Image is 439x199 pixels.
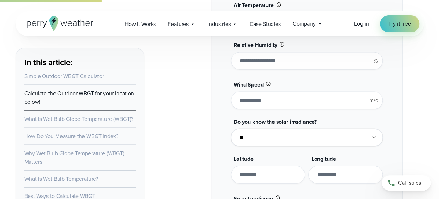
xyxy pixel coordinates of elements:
[168,20,189,28] span: Features
[354,20,369,28] a: Log in
[380,15,419,32] a: Try it free
[119,17,162,31] a: How it Works
[234,41,277,49] span: Relative Humidity
[234,1,274,9] span: Air Temperature
[398,179,421,187] span: Call sales
[293,20,316,28] span: Company
[382,175,431,191] a: Call sales
[24,72,104,80] a: Simple Outdoor WBGT Calculator
[234,80,264,88] span: Wind Speed
[388,20,411,28] span: Try it free
[24,89,134,105] a: Calculate the Outdoor WBGT for your location below!
[243,17,286,31] a: Case Studies
[24,132,118,140] a: How Do You Measure the WBGT Index?
[24,174,98,183] a: What is Wet Bulb Temperature?
[234,117,317,125] span: Do you know the solar irradiance?
[24,115,134,123] a: What is Wet Bulb Globe Temperature (WBGT)?
[249,20,280,28] span: Case Studies
[125,20,156,28] span: How it Works
[24,56,136,68] h3: In this article:
[24,149,124,165] a: Why Wet Bulb Globe Temperature (WBGT) Matters
[207,20,231,28] span: Industries
[234,155,254,163] span: Latitude
[311,155,336,163] span: Longitude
